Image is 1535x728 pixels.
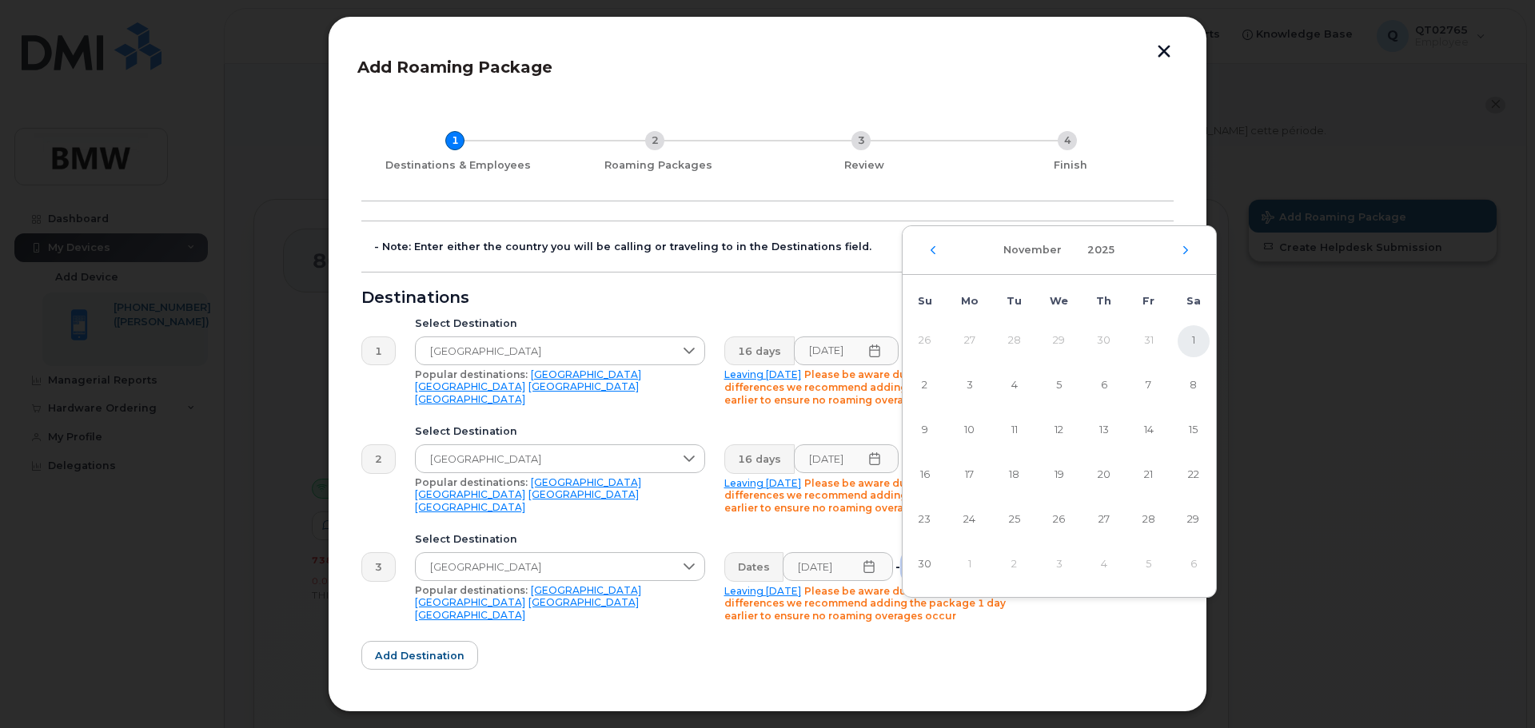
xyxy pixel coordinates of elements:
[416,553,674,582] span: Turkey
[1142,295,1154,307] span: Fr
[909,549,941,581] span: 30
[415,380,525,392] a: [GEOGRAPHIC_DATA]
[974,159,1167,172] div: Finish
[1181,245,1190,255] button: Next Month
[961,295,979,307] span: Mo
[767,159,961,172] div: Review
[947,498,992,543] td: 24
[415,596,525,608] a: [GEOGRAPHIC_DATA]
[1088,415,1120,447] span: 13
[954,504,986,536] span: 24
[992,543,1037,587] td: 2
[531,584,641,596] a: [GEOGRAPHIC_DATA]
[415,393,525,405] a: [GEOGRAPHIC_DATA]
[415,584,528,596] span: Popular destinations:
[374,241,1174,253] div: - Note: Enter either the country you will be calling or traveling to in the Destinations field.
[994,236,1071,265] button: Choose Month
[999,415,1031,447] span: 11
[1037,498,1082,543] td: 26
[992,364,1037,408] td: 4
[954,415,986,447] span: 10
[1186,295,1201,307] span: Sa
[992,498,1037,543] td: 25
[992,453,1037,498] td: 18
[1043,459,1075,491] span: 19
[1171,498,1216,543] td: 29
[909,370,941,402] span: 2
[1171,453,1216,498] td: 22
[531,368,641,380] a: [GEOGRAPHIC_DATA]
[1037,408,1082,453] td: 12
[1043,415,1075,447] span: 12
[528,596,639,608] a: [GEOGRAPHIC_DATA]
[1082,498,1126,543] td: 27
[1126,543,1171,587] td: 5
[415,488,525,500] a: [GEOGRAPHIC_DATA]
[724,477,1006,514] span: Please be aware due to time differences we recommend adding the package 1 day earlier to ensure n...
[724,585,801,597] a: Leaving [DATE]
[415,368,528,380] span: Popular destinations:
[1126,453,1171,498] td: 21
[898,444,909,473] div: -
[415,317,705,330] div: Select Destination
[531,476,641,488] a: [GEOGRAPHIC_DATA]
[954,459,986,491] span: 17
[1133,370,1165,402] span: 7
[528,380,639,392] a: [GEOGRAPHIC_DATA]
[724,585,1006,622] span: Please be aware due to time differences we recommend adding the package 1 day earlier to ensure n...
[1171,364,1216,408] td: 8
[1037,364,1082,408] td: 5
[999,370,1031,402] span: 4
[1088,504,1120,536] span: 27
[415,501,525,513] a: [GEOGRAPHIC_DATA]
[1178,504,1210,536] span: 29
[1088,459,1120,491] span: 20
[1096,295,1111,307] span: Th
[1007,295,1022,307] span: Tu
[1171,543,1216,587] td: 6
[999,504,1031,536] span: 25
[1171,319,1216,364] td: 1
[1465,658,1523,716] iframe: Messenger Launcher
[1126,498,1171,543] td: 28
[724,368,801,380] a: Leaving [DATE]
[561,159,755,172] div: Roaming Packages
[1037,319,1082,364] td: 29
[999,459,1031,491] span: 18
[415,476,528,488] span: Popular destinations:
[947,453,992,498] td: 17
[909,504,941,536] span: 23
[361,292,1174,304] div: Destinations
[903,498,947,543] td: 23
[947,364,992,408] td: 3
[794,444,899,473] input: Please fill out this field
[1082,408,1126,453] td: 13
[375,648,464,663] span: Add destination
[1126,408,1171,453] td: 14
[1126,319,1171,364] td: 31
[1171,408,1216,453] td: 15
[794,336,899,365] input: Please fill out this field
[902,225,1217,597] div: Choose Date
[947,319,992,364] td: 27
[903,453,947,498] td: 16
[898,336,909,365] div: -
[1088,370,1120,402] span: 6
[415,533,705,546] div: Select Destination
[903,364,947,408] td: 2
[1078,236,1124,265] button: Choose Year
[992,408,1037,453] td: 11
[1082,364,1126,408] td: 6
[954,370,986,402] span: 3
[1133,459,1165,491] span: 21
[903,319,947,364] td: 26
[909,459,941,491] span: 16
[1058,131,1077,150] div: 4
[1082,543,1126,587] td: 4
[947,408,992,453] td: 10
[903,543,947,587] td: 30
[918,295,932,307] span: Su
[903,408,947,453] td: 9
[851,131,871,150] div: 3
[724,368,1006,405] span: Please be aware due to time differences we recommend adding the package 1 day earlier to ensure n...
